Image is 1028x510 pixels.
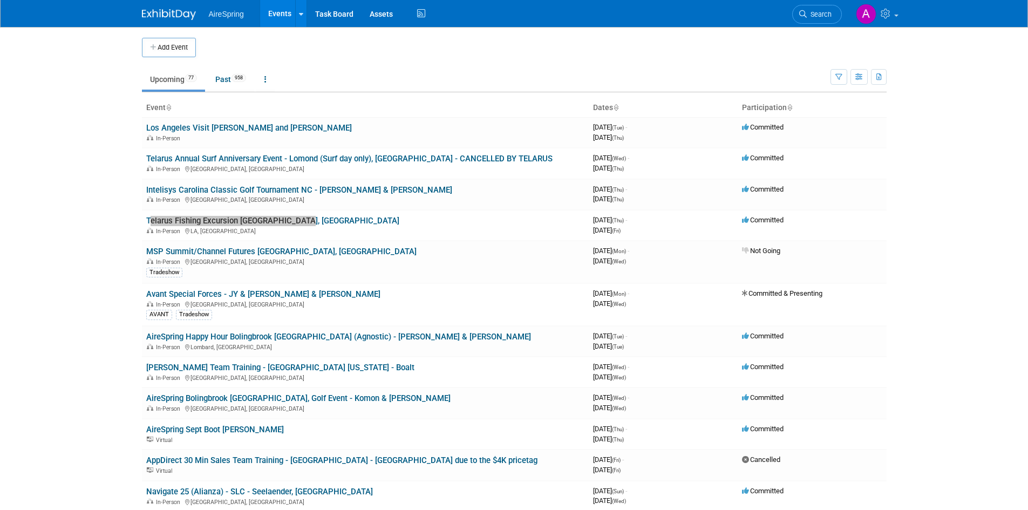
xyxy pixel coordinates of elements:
div: Lombard, [GEOGRAPHIC_DATA] [146,342,584,351]
div: [GEOGRAPHIC_DATA], [GEOGRAPHIC_DATA] [146,497,584,506]
span: - [625,425,627,433]
span: [DATE] [593,363,629,371]
a: Sort by Event Name [166,103,171,112]
span: Not Going [742,247,780,255]
img: In-Person Event [147,375,153,380]
span: 958 [232,74,246,82]
span: In-Person [156,166,183,173]
span: [DATE] [593,435,624,443]
span: (Wed) [612,155,626,161]
span: (Thu) [612,187,624,193]
span: [DATE] [593,487,627,495]
a: AppDirect 30 Min Sales Team Training - [GEOGRAPHIC_DATA] - [GEOGRAPHIC_DATA] due to the $4K pricetag [146,455,537,465]
span: In-Person [156,375,183,382]
span: In-Person [156,405,183,412]
span: (Fri) [612,467,621,473]
span: (Wed) [612,301,626,307]
a: Sort by Start Date [613,103,618,112]
span: - [625,216,627,224]
span: (Wed) [612,395,626,401]
img: In-Person Event [147,259,153,264]
span: - [622,455,624,464]
img: In-Person Event [147,228,153,233]
img: In-Person Event [147,405,153,411]
span: [DATE] [593,466,621,474]
span: In-Person [156,259,183,266]
img: ExhibitDay [142,9,196,20]
span: Committed [742,185,784,193]
span: [DATE] [593,195,624,203]
img: In-Person Event [147,499,153,504]
span: Committed [742,393,784,402]
span: Committed [742,487,784,495]
a: Past958 [207,69,254,90]
a: Avant Special Forces - JY & [PERSON_NAME] & [PERSON_NAME] [146,289,380,299]
span: Committed [742,332,784,340]
span: Cancelled [742,455,780,464]
span: [DATE] [593,185,627,193]
span: In-Person [156,344,183,351]
img: In-Person Event [147,301,153,307]
span: (Wed) [612,405,626,411]
span: AireSpring [209,10,244,18]
span: (Thu) [612,437,624,443]
span: (Thu) [612,217,624,223]
span: In-Person [156,228,183,235]
span: (Sun) [612,488,624,494]
span: (Wed) [612,364,626,370]
span: [DATE] [593,257,626,265]
span: In-Person [156,301,183,308]
a: MSP Summit/Channel Futures [GEOGRAPHIC_DATA], [GEOGRAPHIC_DATA] [146,247,417,256]
span: Committed [742,154,784,162]
span: Committed [742,363,784,371]
span: [DATE] [593,164,624,172]
span: Virtual [156,467,175,474]
span: (Mon) [612,248,626,254]
span: [DATE] [593,300,626,308]
img: Aila Ortiaga [856,4,876,24]
span: (Fri) [612,228,621,234]
img: Virtual Event [147,437,153,442]
div: LA, [GEOGRAPHIC_DATA] [146,226,584,235]
span: (Tue) [612,125,624,131]
span: Committed & Presenting [742,289,822,297]
a: AireSpring Happy Hour Bolingbrook [GEOGRAPHIC_DATA] (Agnostic) - [PERSON_NAME] & [PERSON_NAME] [146,332,531,342]
span: - [628,154,629,162]
a: AireSpring Bolingbrook [GEOGRAPHIC_DATA], Golf Event - Komon & [PERSON_NAME] [146,393,451,403]
div: [GEOGRAPHIC_DATA], [GEOGRAPHIC_DATA] [146,164,584,173]
span: [DATE] [593,373,626,381]
a: Telarus Fishing Excursion [GEOGRAPHIC_DATA], [GEOGRAPHIC_DATA] [146,216,399,226]
span: (Tue) [612,334,624,339]
span: (Fri) [612,457,621,463]
span: (Mon) [612,291,626,297]
div: Tradeshow [146,268,182,277]
span: Committed [742,123,784,131]
span: [DATE] [593,133,624,141]
a: Sort by Participation Type [787,103,792,112]
a: Search [792,5,842,24]
span: [DATE] [593,497,626,505]
span: [DATE] [593,455,624,464]
span: 77 [185,74,197,82]
span: [DATE] [593,404,626,412]
img: In-Person Event [147,196,153,202]
a: [PERSON_NAME] Team Training - [GEOGRAPHIC_DATA] [US_STATE] - Boalt [146,363,414,372]
span: [DATE] [593,216,627,224]
span: Search [807,10,832,18]
div: AVANT [146,310,172,319]
div: Tradeshow [176,310,212,319]
span: - [625,123,627,131]
img: In-Person Event [147,344,153,349]
span: [DATE] [593,154,629,162]
img: In-Person Event [147,135,153,140]
span: (Tue) [612,344,624,350]
th: Dates [589,99,738,117]
div: [GEOGRAPHIC_DATA], [GEOGRAPHIC_DATA] [146,195,584,203]
a: Upcoming77 [142,69,205,90]
th: Event [142,99,589,117]
span: In-Person [156,499,183,506]
span: (Wed) [612,259,626,264]
span: - [628,289,629,297]
img: Virtual Event [147,467,153,473]
span: - [628,363,629,371]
